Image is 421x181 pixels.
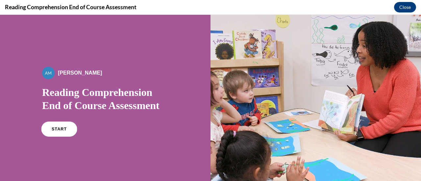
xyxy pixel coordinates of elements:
[394,2,416,12] button: Close
[42,71,168,97] h1: Reading Comprehension End of Course Assessment
[52,112,67,117] span: START
[5,3,136,11] h4: Reading Comprehension End of Course Assessment
[41,107,77,122] a: START
[58,55,102,61] span: [PERSON_NAME]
